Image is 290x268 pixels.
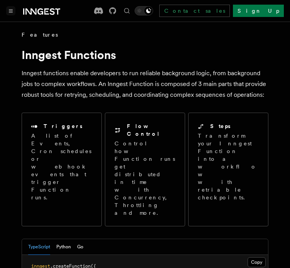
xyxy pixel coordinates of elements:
a: Contact sales [159,5,230,17]
h2: Triggers [44,122,83,130]
h2: Flow Control [127,122,175,138]
a: Flow ControlControl how Function runs get distributed in time with Concurrency, Throttling and more. [105,113,185,226]
p: Transform your Inngest Function into a workflow with retriable checkpoints. [198,132,259,201]
span: Features [22,31,58,39]
button: Go [77,239,83,255]
button: Find something... [122,6,132,15]
p: A list of Events, Cron schedules or webhook events that trigger Function runs. [31,132,92,201]
button: Toggle dark mode [135,6,153,15]
button: Toggle navigation [6,6,15,15]
a: TriggersA list of Events, Cron schedules or webhook events that trigger Function runs. [22,113,102,226]
p: Control how Function runs get distributed in time with Concurrency, Throttling and more. [115,140,175,217]
a: Sign Up [233,5,284,17]
button: TypeScript [28,239,50,255]
h1: Inngest Functions [22,48,268,62]
h2: Steps [210,122,231,130]
button: Copy [248,257,266,267]
p: Inngest functions enable developers to run reliable background logic, from background jobs to com... [22,68,268,100]
button: Python [56,239,71,255]
a: StepsTransform your Inngest Function into a workflow with retriable checkpoints. [188,113,268,226]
